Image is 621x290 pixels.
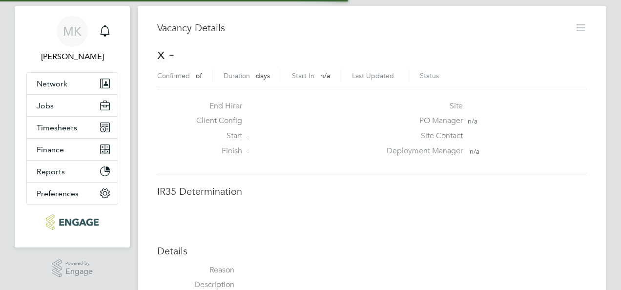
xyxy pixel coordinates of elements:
button: Jobs [27,95,118,116]
a: Go to home page [26,214,118,230]
h3: IR35 Determination [157,185,587,198]
span: Network [37,79,67,88]
label: Confirmed [157,71,190,80]
span: Timesheets [37,123,77,132]
button: Network [27,73,118,94]
a: Powered byEngage [52,259,93,278]
span: - [247,132,249,141]
label: Start In [292,71,314,80]
span: x - [157,44,174,63]
span: Megan Knowles [26,51,118,62]
label: Site Contact [381,131,463,141]
span: n/a [468,117,477,125]
label: Last Updated [352,71,394,80]
label: Duration [224,71,250,80]
label: Finish [188,146,242,156]
label: Reason [157,265,234,275]
span: of [196,71,202,80]
label: Status [420,71,439,80]
img: educationmattersgroup-logo-retina.png [46,214,98,230]
span: Finance [37,145,64,154]
label: Site [381,101,463,111]
span: Powered by [65,259,93,268]
label: Client Config [188,116,242,126]
h3: Details [157,245,587,257]
span: Jobs [37,101,54,110]
a: MK[PERSON_NAME] [26,16,118,62]
label: PO Manager [381,116,463,126]
span: n/a [470,147,479,156]
span: days [256,71,270,80]
label: Start [188,131,242,141]
span: n/a [320,71,330,80]
button: Timesheets [27,117,118,138]
button: Reports [27,161,118,182]
span: Reports [37,167,65,176]
span: - [247,147,249,156]
label: End Hirer [188,101,242,111]
button: Preferences [27,183,118,204]
span: MK [63,25,82,38]
h3: Vacancy Details [157,21,560,34]
span: Preferences [37,189,79,198]
button: Finance [27,139,118,160]
label: Description [157,280,234,290]
nav: Main navigation [15,6,130,248]
span: Engage [65,268,93,276]
label: Deployment Manager [381,146,463,156]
